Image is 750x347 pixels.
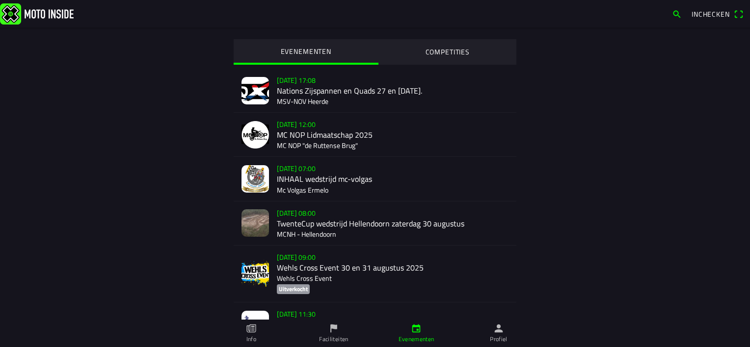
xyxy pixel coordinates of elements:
ion-icon: flag [328,323,339,334]
img: B9uXB3zN3aqSbiJi7h2z0C2GTIv8Hi6QJ5DnzUq3.jpg [241,311,269,338]
img: wHOXRaN1xIfius6ZX1T36AcktzlB0WLjmySbsJVO.jpg [241,77,269,104]
ion-label: Evenementen [399,335,434,344]
a: search [667,5,687,22]
a: [DATE] 12:00MC NOP Lidmaatschap 2025MC NOP "de Ruttense Brug" [234,113,516,157]
ion-label: Info [246,335,256,344]
a: [DATE] 17:08Nations Zijspannen en Quads 27 en [DATE].MSV-NOV Heerde [234,69,516,113]
a: Incheckenqr scanner [687,5,748,22]
img: VqD64gSFQa07sXQ29HG3kmymFA4PMwN3nS6ewlsa.png [241,260,269,287]
ion-segment-button: EVENEMENTEN [234,39,378,65]
a: [DATE] 08:00TwenteCup wedstrijd Hellendoorn zaterdag 30 augustusMCNH - Hellendoorn [234,201,516,246]
a: [DATE] 11:30 [234,302,516,347]
ion-label: Profiel [490,335,508,344]
ion-segment-button: COMPETITIES [378,39,517,65]
span: Inchecken [692,9,730,19]
a: [DATE] 07:00INHAAL wedstrijd mc-volgasMc Volgas Ermelo [234,157,516,201]
ion-icon: person [493,323,504,334]
ion-icon: paper [246,323,257,334]
img: GmdhPuAHibeqhJsKIY2JiwLbclnkXaGSfbvBl2T8.png [241,121,269,149]
img: MYnGwVrkfdY5GMORvVfIyV8aIl5vFcLYBSNgmrVj.jpg [241,165,269,193]
ion-label: Faciliteiten [319,335,348,344]
img: Ba4Di6B5ITZNvhKpd2BQjjiAQmsC0dfyG0JCHNTy.jpg [241,209,269,237]
a: [DATE] 09:00Wehls Cross Event 30 en 31 augustus 2025Wehls Cross EventUitverkocht [234,246,516,302]
ion-icon: calendar [411,323,422,334]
